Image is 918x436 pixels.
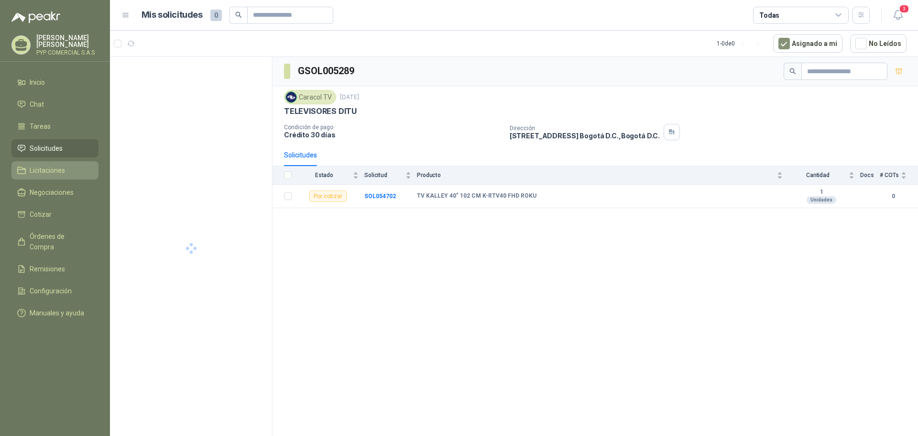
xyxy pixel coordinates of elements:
[899,4,909,13] span: 3
[286,92,296,102] img: Company Logo
[30,264,65,274] span: Remisiones
[30,165,65,176] span: Licitaciones
[880,192,907,201] b: 0
[11,227,98,256] a: Órdenes de Compra
[417,166,788,185] th: Producto
[773,34,842,53] button: Asignado a mi
[298,64,356,78] h3: GSOL005289
[11,304,98,322] a: Manuales y ayuda
[36,50,98,56] p: PYP COMERCIAL S.A.S
[850,34,907,53] button: No Leídos
[11,11,60,23] img: Logo peakr
[210,10,222,21] span: 0
[717,36,765,51] div: 1 - 0 de 0
[510,125,660,132] p: Dirección
[889,7,907,24] button: 3
[30,121,51,132] span: Tareas
[297,172,351,179] span: Estado
[11,95,98,113] a: Chat
[364,172,404,179] span: Solicitud
[11,117,98,135] a: Tareas
[284,150,317,160] div: Solicitudes
[30,77,45,88] span: Inicio
[759,10,779,21] div: Todas
[284,131,502,139] p: Crédito 30 días
[11,260,98,278] a: Remisiones
[30,99,44,110] span: Chat
[30,187,74,198] span: Negociaciones
[789,68,796,75] span: search
[788,172,847,179] span: Cantidad
[417,172,775,179] span: Producto
[284,124,502,131] p: Condición de pago
[417,192,536,200] b: TV KALLEY 40" 102 CM K-RTV40 FHD ROKU
[11,73,98,91] a: Inicio
[284,90,336,104] div: Caracol TV
[340,93,359,102] p: [DATE]
[510,132,660,140] p: [STREET_ADDRESS] Bogotá D.C. , Bogotá D.C.
[880,172,899,179] span: # COTs
[30,209,52,220] span: Cotizar
[235,11,242,18] span: search
[788,189,854,196] b: 1
[11,183,98,201] a: Negociaciones
[142,8,203,22] h1: Mis solicitudes
[364,193,396,200] a: SOL054702
[30,231,89,252] span: Órdenes de Compra
[30,143,63,154] span: Solicitudes
[860,166,880,185] th: Docs
[11,139,98,157] a: Solicitudes
[11,205,98,224] a: Cotizar
[30,308,84,318] span: Manuales y ayuda
[11,282,98,300] a: Configuración
[807,196,836,204] div: Unidades
[297,166,364,185] th: Estado
[11,161,98,179] a: Licitaciones
[880,166,918,185] th: # COTs
[364,166,417,185] th: Solicitud
[788,166,860,185] th: Cantidad
[284,106,357,116] p: TELEVISORES DITU
[36,34,98,48] p: [PERSON_NAME] [PERSON_NAME]
[30,286,72,296] span: Configuración
[309,190,347,202] div: Por cotizar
